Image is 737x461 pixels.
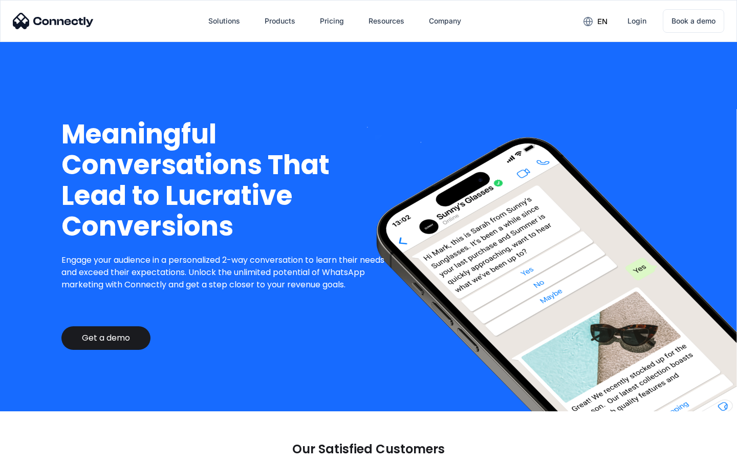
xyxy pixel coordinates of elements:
div: Solutions [208,14,240,28]
a: Login [619,9,655,33]
a: Book a demo [663,9,724,33]
div: Products [265,14,295,28]
a: Get a demo [61,326,150,350]
div: Solutions [200,9,248,33]
div: Company [429,14,461,28]
p: Engage your audience in a personalized 2-way conversation to learn their needs and exceed their e... [61,254,393,291]
div: Get a demo [82,333,130,343]
a: Pricing [312,9,352,33]
div: Login [627,14,646,28]
div: Resources [368,14,404,28]
div: en [597,14,608,29]
div: Resources [360,9,413,33]
div: Pricing [320,14,344,28]
div: Company [421,9,469,33]
ul: Language list [20,443,61,457]
p: Our Satisfied Customers [292,442,445,456]
div: en [575,13,615,29]
img: Connectly Logo [13,13,94,29]
aside: Language selected: English [10,443,61,457]
h1: Meaningful Conversations That Lead to Lucrative Conversions [61,119,393,242]
div: Products [256,9,304,33]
